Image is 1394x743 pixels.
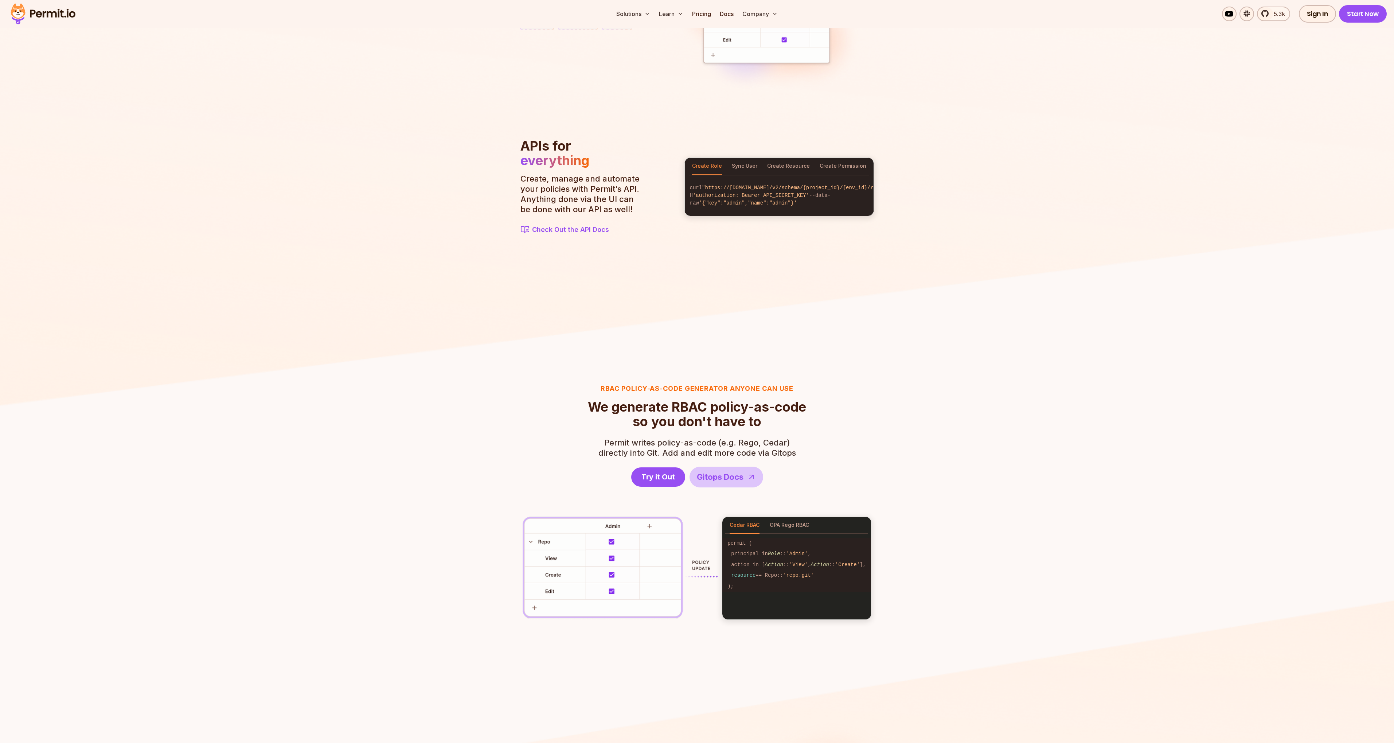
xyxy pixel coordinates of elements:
[722,549,871,559] code: principal in :: ,
[765,562,783,568] span: Action
[789,562,808,568] span: 'View'
[692,158,722,175] button: Create Role
[588,384,806,394] h3: RBAC Policy-as-code generator anyone can use
[739,7,781,21] button: Company
[613,7,653,21] button: Solutions
[811,562,829,568] span: Action
[717,7,737,21] a: Docs
[520,152,589,168] span: everything
[1299,5,1336,23] a: Sign In
[768,551,780,557] span: Role
[689,7,714,21] a: Pricing
[783,572,814,578] span: 'repo.git'
[835,562,860,568] span: 'Create'
[730,517,760,534] button: Cedar RBAC
[693,192,809,198] span: 'authorization: Bearer API_SECRET_KEY'
[702,185,889,191] span: "https://[DOMAIN_NAME]/v2/schema/{project_id}/{env_id}/roles"
[532,225,609,235] span: Check Out the API Docs
[722,570,871,581] code: == Repo::
[1257,7,1290,21] a: 5.3k
[598,437,796,448] span: Permit writes policy-as-code (e.g. Rego, Cedar)
[699,200,797,206] span: '{"key":"admin","name":"admin"}'
[731,572,755,578] span: resource
[631,467,685,487] a: Try it Out
[690,467,763,487] a: Gitops Docs
[588,400,806,429] h2: so you don't have to
[722,538,871,549] code: permit (
[786,551,808,557] span: 'Admin'
[598,437,796,458] p: directly into Git. Add and edit more code via Gitops
[520,225,644,235] a: Check Out the API Docs
[520,174,644,214] p: Create, manage and automate your policies with Permit‘s API. Anything done via the UI can be done...
[1269,9,1285,18] span: 5.3k
[656,7,686,21] button: Learn
[732,158,757,175] button: Sync User
[641,472,675,482] span: Try it Out
[588,400,806,414] span: We generate RBAC policy-as-code
[767,158,810,175] button: Create Resource
[770,517,809,534] button: OPA Rego RBAC
[520,138,571,154] span: APIs for
[820,158,866,175] button: Create Permission
[722,560,871,570] code: action in [ :: , :: ],
[697,471,743,483] span: Gitops Docs
[1339,5,1387,23] a: Start Now
[7,1,79,26] img: Permit logo
[722,581,871,591] code: );
[685,178,874,213] code: curl -H --data-raw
